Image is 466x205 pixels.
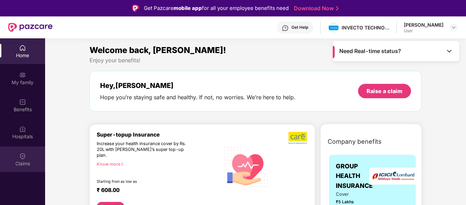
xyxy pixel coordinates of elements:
[282,25,289,31] img: svg+xml;base64,PHN2ZyBpZD0iSGVscC0zMngzMiIgeG1sbnM9Imh0dHA6Ly93d3cudzMub3JnLzIwMDAvc3ZnIiB3aWR0aD...
[19,72,26,78] img: svg+xml;base64,PHN2ZyB3aWR0aD0iMjAiIGhlaWdodD0iMjAiIHZpZXdCb3g9IjAgMCAyMCAyMCIgZmlsbD0ibm9uZSIgeG...
[291,25,308,30] div: Get Help
[90,57,422,64] div: Enjoy your benefits!
[97,131,220,138] div: Super-topup Insurance
[220,140,273,193] img: svg+xml;base64,PHN2ZyB4bWxucz0iaHR0cDovL3d3dy53My5vcmcvMjAwMC9zdmciIHhtbG5zOnhsaW5rPSJodHRwOi8vd3...
[288,131,308,144] img: b5dec4f62d2307b9de63beb79f102df3.png
[451,25,456,30] img: svg+xml;base64,PHN2ZyBpZD0iRHJvcGRvd24tMzJ4MzIiIHhtbG5zPSJodHRwOi8vd3d3LnczLm9yZy8yMDAwL3N2ZyIgd2...
[328,137,382,146] span: Company benefits
[446,48,453,54] img: Toggle Icon
[120,162,124,166] span: right
[97,141,190,158] div: Increase your health insurance cover by Rs. 20L with [PERSON_NAME]’s super top-up plan.
[19,99,26,105] img: svg+xml;base64,PHN2ZyBpZD0iQmVuZWZpdHMiIHhtbG5zPSJodHRwOi8vd3d3LnczLm9yZy8yMDAwL3N2ZyIgd2lkdGg9Ij...
[144,4,289,12] div: Get Pazcare for all your employee benefits need
[100,81,296,90] div: Hey, [PERSON_NAME]
[336,5,339,12] img: Stroke
[329,26,339,30] img: invecto.png
[132,5,139,12] img: Logo
[97,162,216,166] div: Know more
[404,22,443,28] div: [PERSON_NAME]
[97,187,213,195] div: ₹ 608.00
[336,198,368,205] span: ₹5 Lakhs
[369,168,417,184] img: insurerLogo
[404,28,443,34] div: User
[339,48,401,55] span: Need Real-time status?
[19,44,26,51] img: svg+xml;base64,PHN2ZyBpZD0iSG9tZSIgeG1sbnM9Imh0dHA6Ly93d3cudzMub3JnLzIwMDAvc3ZnIiB3aWR0aD0iMjAiIG...
[174,5,202,11] strong: mobile app
[19,153,26,159] img: svg+xml;base64,PHN2ZyBpZD0iQ2xhaW0iIHhtbG5zPSJodHRwOi8vd3d3LnczLm9yZy8yMDAwL3N2ZyIgd2lkdGg9IjIwIi...
[19,126,26,132] img: svg+xml;base64,PHN2ZyBpZD0iSG9zcGl0YWxzIiB4bWxucz0iaHR0cDovL3d3dy53My5vcmcvMjAwMC9zdmciIHdpZHRoPS...
[8,23,53,32] img: New Pazcare Logo
[342,24,389,31] div: INVECTO TECHNOLOGIES PRIVATE LIMITED
[367,87,402,95] div: Raise a claim
[97,179,191,184] div: Starting from as low as
[90,45,226,55] span: Welcome back, [PERSON_NAME]!
[336,162,373,191] span: GROUP HEALTH INSURANCE
[100,94,296,101] div: Hope you’re staying safe and healthy. If not, no worries. We’re here to help.
[336,191,368,198] span: Cover
[294,5,337,12] a: Download Now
